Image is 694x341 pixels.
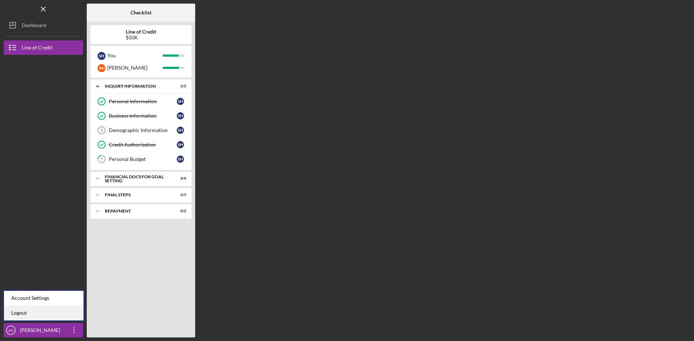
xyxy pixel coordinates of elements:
a: 5Personal BudgetSH [94,152,188,166]
a: Business InformationSH [94,109,188,123]
div: Account Settings [4,291,83,306]
div: Credit Authorization [109,142,177,148]
div: S H [177,112,184,119]
div: 3 / 5 [173,84,186,88]
div: Demographic Information [109,127,177,133]
div: $50K [126,35,156,40]
a: Logout [4,306,83,320]
button: Line of Credit [4,40,83,55]
b: Checklist [130,10,151,16]
div: Business Information [109,113,177,119]
div: Personal Information [109,99,177,104]
b: Line of Credit [126,29,156,35]
div: Dashboard [22,18,46,34]
div: 0 / 2 [173,209,186,213]
div: S H [177,156,184,163]
button: Dashboard [4,18,83,32]
div: S H [98,52,106,60]
tspan: 3 [100,128,103,132]
div: R H [98,64,106,72]
div: S H [177,127,184,134]
div: 2 / 3 [173,193,186,197]
a: Personal InformationSH [94,94,188,109]
div: INQUIRY INFORMATION [105,84,168,88]
div: Financial Docs for Goal Setting [105,175,168,183]
div: You [107,49,163,62]
div: Line of Credit [22,40,52,57]
text: SH [8,328,13,332]
div: [PERSON_NAME] [107,62,163,74]
button: SH[PERSON_NAME] [4,323,83,337]
div: FINAL STEPS [105,193,168,197]
div: Personal Budget [109,156,177,162]
a: Credit AuthorizationSH [94,137,188,152]
div: 9 / 9 [173,176,186,181]
div: [PERSON_NAME] [18,323,65,339]
div: S H [177,141,184,148]
div: Repayment [105,209,168,213]
div: S H [177,98,184,105]
a: 3Demographic InformationSH [94,123,188,137]
tspan: 5 [100,157,103,162]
